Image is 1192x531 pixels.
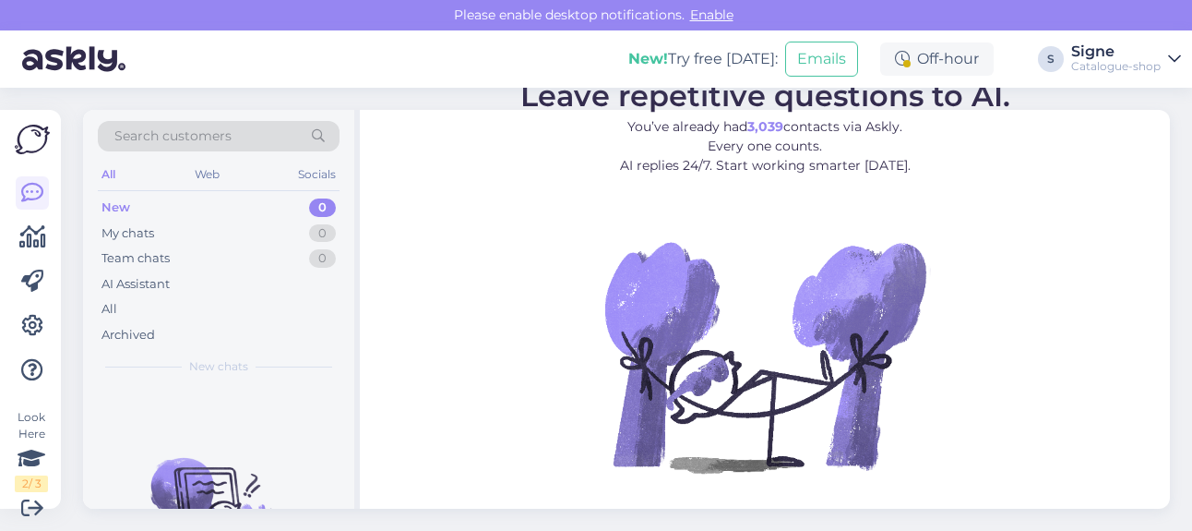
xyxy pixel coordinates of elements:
div: Try free [DATE]: [628,48,778,70]
div: Web [191,163,223,187]
div: 0 [309,249,336,268]
div: All [101,300,117,319]
button: Emails [785,42,858,77]
div: Catalogue-shop [1071,59,1161,74]
div: 2 / 3 [15,476,48,492]
div: Look Here [15,409,48,492]
span: Search customers [114,127,232,146]
div: S [1038,46,1064,72]
div: AI Assistant [101,275,170,294]
p: You’ve already had contacts via Askly. Every one counts. AI replies 24/7. Start working smarter [... [520,117,1010,175]
div: 0 [309,199,336,217]
div: 0 [309,224,336,243]
b: 3,039 [747,118,783,135]
span: Leave repetitive questions to AI. [520,78,1010,114]
div: My chats [101,224,154,243]
b: New! [628,50,668,67]
img: No Chat active [599,190,931,523]
div: Archived [101,326,155,344]
div: Team chats [101,249,170,268]
div: New [101,199,130,217]
img: Askly Logo [15,125,50,154]
a: SigneCatalogue-shop [1071,44,1181,74]
div: Off-hour [880,42,994,76]
span: Enable [685,6,739,23]
span: New chats [189,358,248,375]
div: All [98,163,119,187]
div: Signe [1071,44,1161,59]
div: Socials [294,163,340,187]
